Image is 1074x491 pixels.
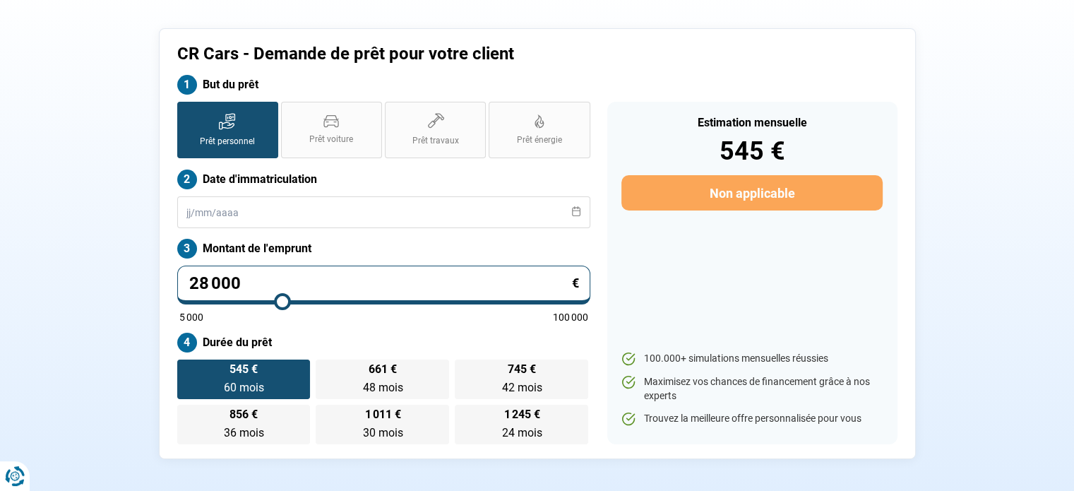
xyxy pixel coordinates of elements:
span: 24 mois [501,426,542,439]
span: 60 mois [223,381,263,394]
label: Montant de l'emprunt [177,239,590,259]
label: But du prêt [177,75,590,95]
span: 1 245 € [503,409,539,420]
span: 42 mois [501,381,542,394]
span: 100 000 [553,312,588,322]
span: Prêt travaux [412,135,459,147]
span: 661 € [369,364,397,375]
span: 5 000 [179,312,203,322]
span: 545 € [229,364,258,375]
div: Estimation mensuelle [621,117,882,129]
div: 545 € [621,138,882,164]
span: 1 011 € [364,409,400,420]
span: 745 € [508,364,536,375]
span: Prêt personnel [200,136,255,148]
li: Maximisez vos chances de financement grâce à nos experts [621,375,882,403]
span: € [572,277,579,290]
span: 48 mois [362,381,402,394]
button: Non applicable [621,175,882,211]
li: Trouvez la meilleure offre personnalisée pour vous [621,412,882,426]
span: 36 mois [223,426,263,439]
span: 856 € [229,409,258,420]
li: 100.000+ simulations mensuelles réussies [621,352,882,366]
span: Prêt voiture [309,134,353,146]
span: 30 mois [362,426,402,439]
span: Prêt énergie [517,134,562,146]
input: jj/mm/aaaa [177,196,590,228]
label: Date d'immatriculation [177,170,590,189]
h1: CR Cars - Demande de prêt pour votre client [177,44,713,64]
label: Durée du prêt [177,333,590,353]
